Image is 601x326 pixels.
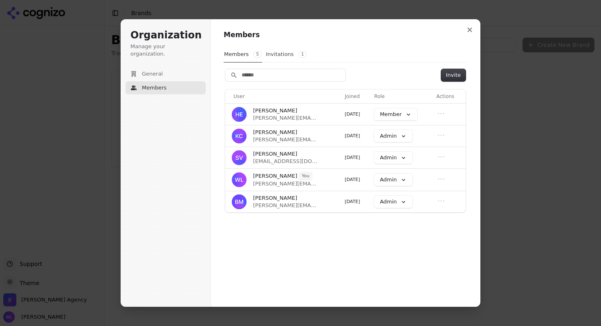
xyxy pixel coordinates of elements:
button: Members [224,47,262,63]
span: [DATE] [345,112,360,117]
button: Invite [441,69,466,81]
th: Joined [341,89,371,103]
button: Open menu [436,109,446,118]
h1: Organization [130,29,201,42]
span: [PERSON_NAME] [253,107,297,114]
button: Admin [374,152,412,164]
span: [DATE] [345,177,360,182]
span: General [142,70,163,78]
span: [PERSON_NAME] [253,172,297,180]
img: Bernie Munley [232,194,247,209]
button: Open menu [436,196,446,206]
span: 1 [298,51,307,58]
button: General [126,67,206,80]
span: [PERSON_NAME] [253,150,297,158]
img: Wendy Lindars [232,172,247,187]
span: 5 [253,51,262,58]
img: Kristine Cunningham [232,129,247,143]
button: Members [126,81,206,94]
th: Role [371,89,433,103]
h1: Members [224,30,467,40]
span: You [299,172,312,180]
span: [PERSON_NAME] [253,129,297,136]
span: [PERSON_NAME][EMAIL_ADDRESS][DOMAIN_NAME] [253,136,318,143]
button: Admin [374,196,412,208]
img: Helen Ehrlich [232,107,247,122]
button: Open menu [436,174,446,184]
button: Open menu [436,130,446,140]
button: Member [374,108,417,121]
input: Search [225,69,345,81]
p: Manage your organization. [130,43,201,58]
th: User [225,89,341,103]
button: Open menu [436,152,446,162]
span: [DATE] [345,155,360,160]
img: Sue Vester [232,150,247,165]
span: Members [142,84,166,92]
button: Admin [374,174,412,186]
span: [EMAIL_ADDRESS][DOMAIN_NAME] [253,158,318,165]
button: Close modal [462,22,477,37]
span: [PERSON_NAME][EMAIL_ADDRESS][DOMAIN_NAME] [253,202,318,209]
span: [PERSON_NAME] [253,194,297,202]
span: [DATE] [345,133,360,138]
button: Invitations [265,47,307,62]
th: Actions [433,89,466,103]
span: [PERSON_NAME][EMAIL_ADDRESS][DOMAIN_NAME] [253,180,318,188]
button: Admin [374,130,412,142]
span: [DATE] [345,199,360,204]
span: [PERSON_NAME][EMAIL_ADDRESS][DOMAIN_NAME] [253,114,318,122]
